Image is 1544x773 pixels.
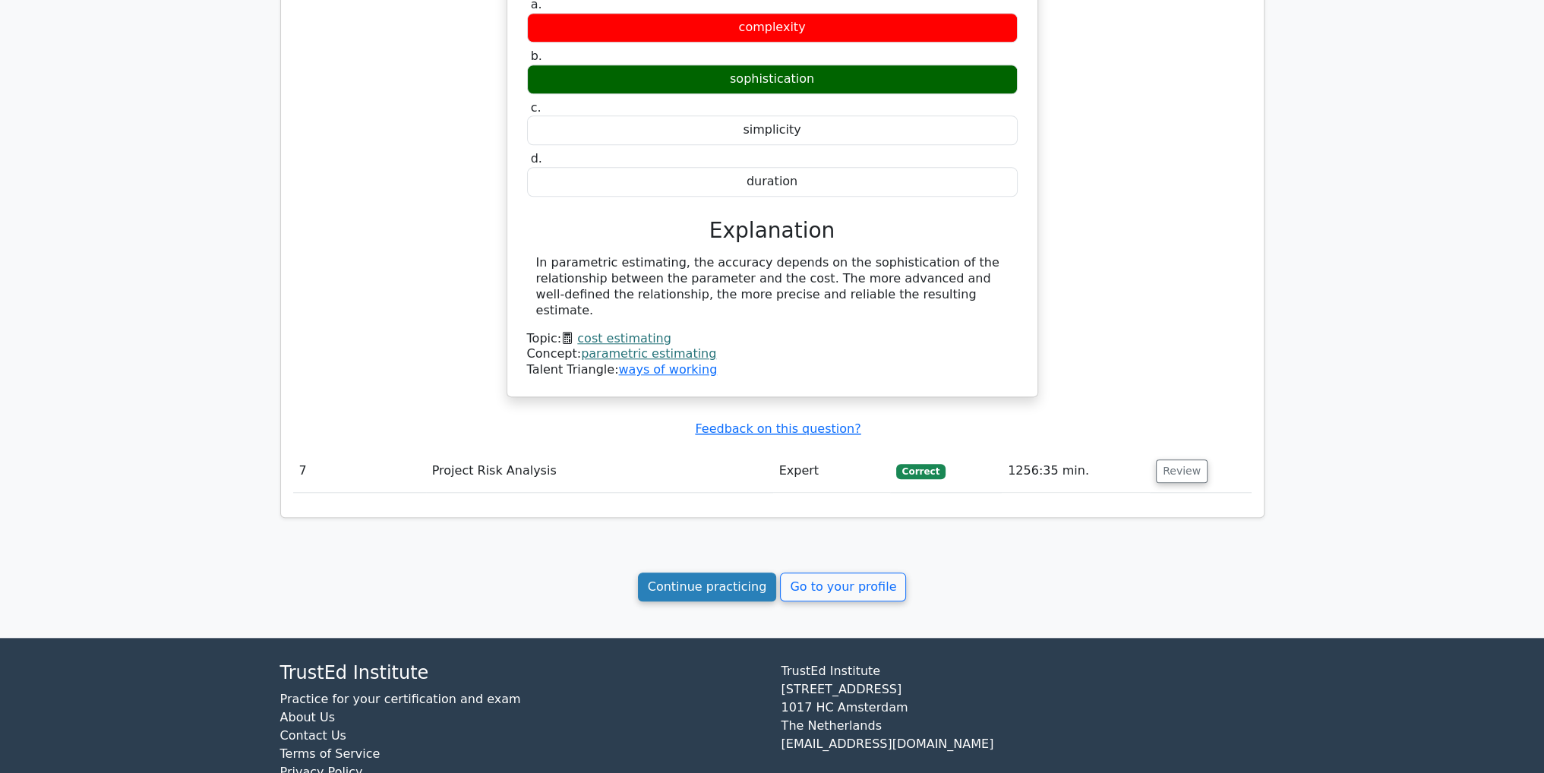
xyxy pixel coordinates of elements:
a: Practice for your certification and exam [280,692,521,706]
a: Contact Us [280,728,346,743]
div: Concept: [527,346,1018,362]
div: duration [527,167,1018,197]
div: sophistication [527,65,1018,94]
a: cost estimating [577,331,671,345]
div: complexity [527,13,1018,43]
span: Correct [896,464,946,479]
a: Feedback on this question? [695,421,860,436]
span: b. [531,49,542,63]
span: c. [531,100,542,115]
a: Go to your profile [780,573,906,601]
div: simplicity [527,115,1018,145]
div: In parametric estimating, the accuracy depends on the sophistication of the relationship between ... [536,255,1009,318]
button: Review [1156,459,1208,483]
a: parametric estimating [581,346,716,361]
a: ways of working [618,362,717,377]
td: 7 [293,450,426,493]
h3: Explanation [536,218,1009,244]
a: About Us [280,710,335,724]
div: Talent Triangle: [527,331,1018,378]
span: d. [531,151,542,166]
div: Topic: [527,331,1018,347]
td: Project Risk Analysis [426,450,773,493]
a: Terms of Service [280,746,380,761]
a: Continue practicing [638,573,777,601]
td: 1256:35 min. [1002,450,1150,493]
h4: TrustEd Institute [280,662,763,684]
td: Expert [773,450,890,493]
